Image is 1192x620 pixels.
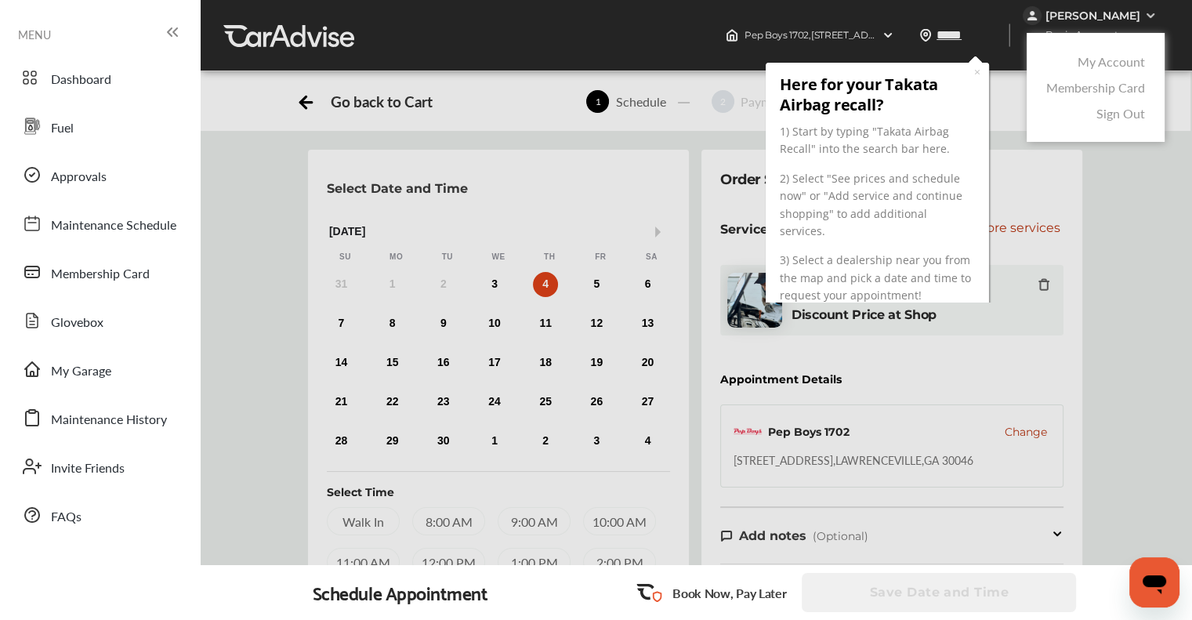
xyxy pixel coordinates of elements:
span: 2) Select "See prices and schedule now" or "Add service and continue shopping" to add additional ... [16,120,199,187]
a: My Garage [14,349,184,390]
span: Maintenance Schedule [51,216,176,236]
span: FAQs [51,507,82,528]
a: Maintenance Schedule [14,203,184,244]
span: 1) Start by typing "Takata Airbag Recall" into the search bar here. [16,73,187,105]
a: Approvals [14,154,184,195]
a: Membership Card [1046,78,1145,96]
span: 3) Select a dealership near you from the map and pick a date and time to request your appointment! [16,201,208,252]
h3: Here for your Takata Airbag recall? [16,24,212,64]
p: Book Now, Pay Later [672,584,786,602]
span: Approvals [51,167,107,187]
a: Glovebox [14,300,184,341]
span: Dashboard [51,70,111,90]
a: Dashboard [14,57,184,98]
span: Glovebox [51,313,103,333]
a: Fuel [14,106,184,147]
span: Maintenance History [51,410,167,430]
div: Schedule Appointment [313,582,488,604]
span: Invite Friends [51,459,125,479]
iframe: Button to launch messaging window [1129,557,1179,607]
a: Membership Card [14,252,184,292]
span: My Garage [51,361,111,382]
div: Close tooltip [211,13,217,30]
a: Sign Out [1096,104,1145,122]
span: Fuel [51,118,74,139]
span: MENU [18,28,51,41]
span: Membership Card [51,264,150,285]
a: My Account [1078,53,1145,71]
a: FAQs [14,495,184,535]
a: Maintenance History [14,397,184,438]
a: × [211,13,217,28]
a: Invite Friends [14,446,184,487]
